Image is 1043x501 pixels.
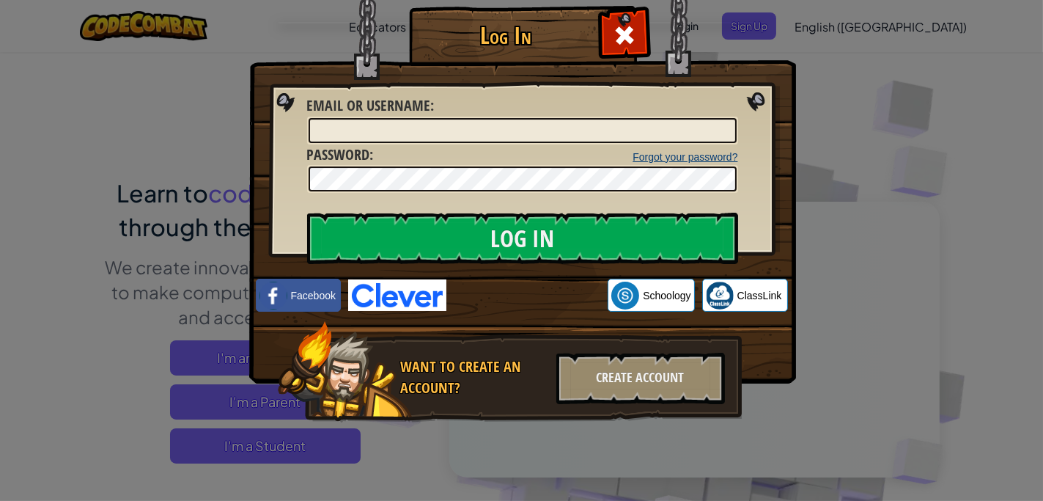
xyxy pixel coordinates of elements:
img: clever-logo-blue.png [348,279,446,311]
div: Want to create an account? [401,356,548,398]
span: Email or Username [307,95,431,115]
label: : [307,95,435,117]
iframe: Sign in with Google Button [446,279,608,312]
span: Password [307,145,370,164]
div: Create Account [556,353,725,404]
span: Facebook [291,288,336,303]
span: ClassLink [737,288,782,303]
input: Log In [307,213,738,264]
label: : [307,145,374,166]
a: Forgot your password? [633,151,737,163]
img: classlink-logo-small.png [706,282,734,310]
h1: Log In [413,23,600,48]
img: facebook_small.png [259,282,287,310]
span: Schoology [643,288,690,303]
img: schoology.png [611,282,639,310]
